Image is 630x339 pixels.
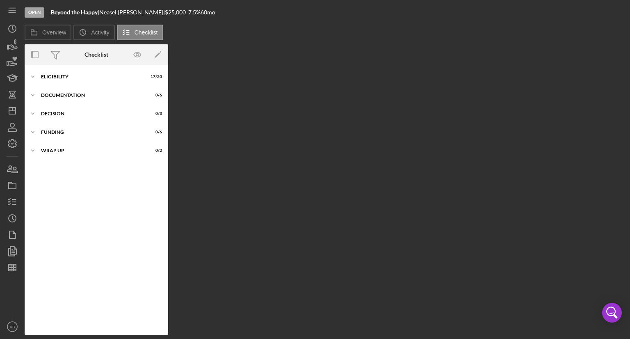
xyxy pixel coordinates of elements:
button: Checklist [117,25,163,40]
div: Open [25,7,44,18]
div: 0 / 6 [147,93,162,98]
label: Checklist [135,29,158,36]
div: 17 / 20 [147,74,162,79]
div: 7.5 % [188,9,201,16]
span: $25,000 [165,9,186,16]
button: Overview [25,25,71,40]
b: Beyond the Happy [51,9,98,16]
div: Neasel [PERSON_NAME] | [99,9,165,16]
div: Funding [41,130,142,135]
div: | [51,9,99,16]
div: Open Intercom Messenger [602,303,622,323]
label: Activity [91,29,109,36]
button: Activity [73,25,114,40]
div: Decision [41,111,142,116]
div: Checklist [84,51,108,58]
text: AB [10,325,15,329]
div: 0 / 6 [147,130,162,135]
button: AB [4,318,21,335]
div: ELIGIBILITY [41,74,142,79]
div: 0 / 3 [147,111,162,116]
div: 60 mo [201,9,215,16]
label: Overview [42,29,66,36]
div: 0 / 2 [147,148,162,153]
div: DOCUMENTATION [41,93,142,98]
div: Wrap up [41,148,142,153]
